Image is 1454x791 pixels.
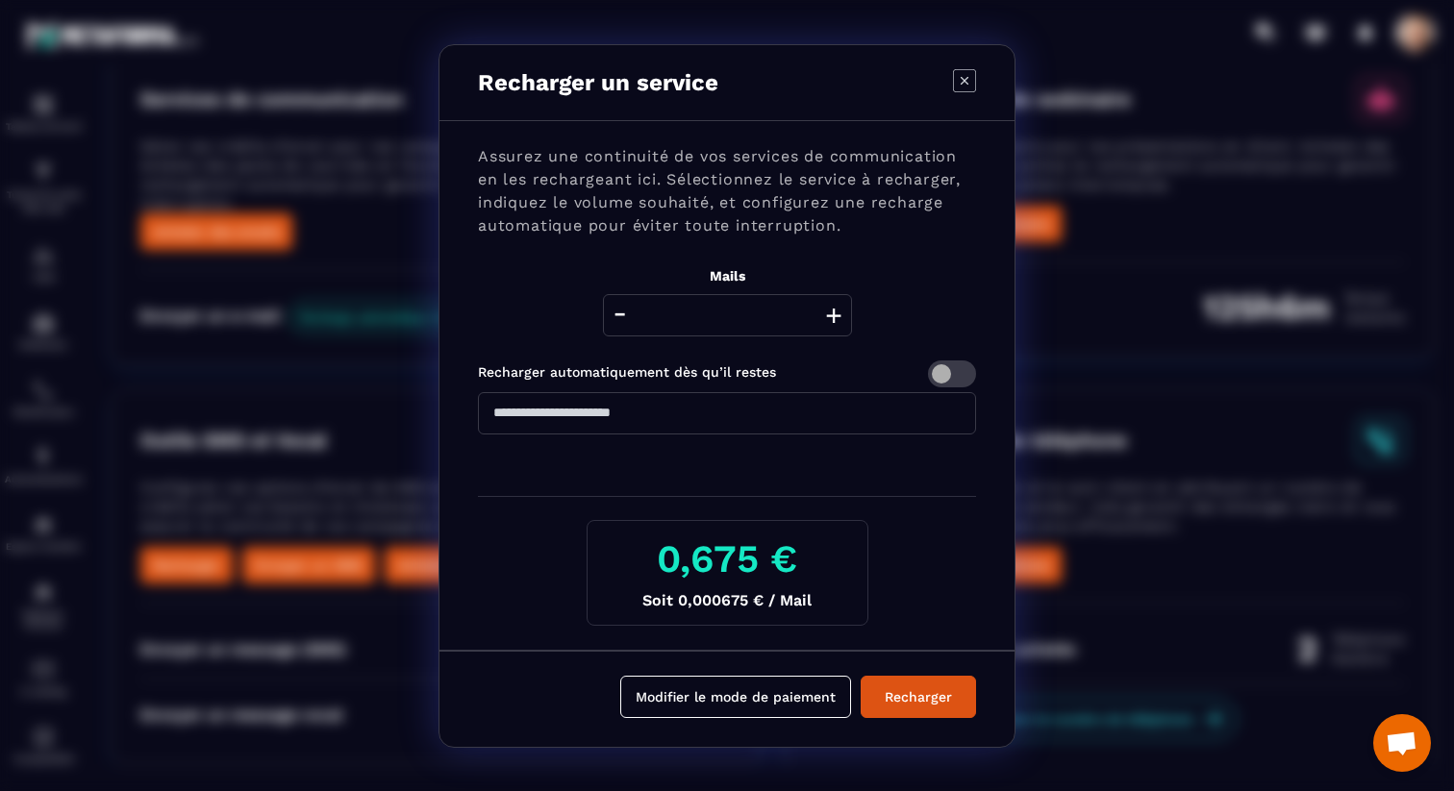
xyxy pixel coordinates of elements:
[710,268,745,284] label: Mails
[608,294,632,336] button: -
[861,676,976,718] button: Recharger
[620,676,851,718] button: Modifier le mode de paiement
[1373,714,1431,772] a: Ouvrir le chat
[478,69,718,96] p: Recharger un service
[820,294,847,336] button: +
[603,536,852,581] h3: 0,675 €
[873,687,964,706] div: Recharger
[603,591,852,609] p: Soit 0,000675 € / Mail
[478,364,776,380] label: Recharger automatiquement dès qu’il restes
[478,145,976,237] p: Assurez une continuité de vos services de communication en les rechargeant ici. Sélectionnez le s...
